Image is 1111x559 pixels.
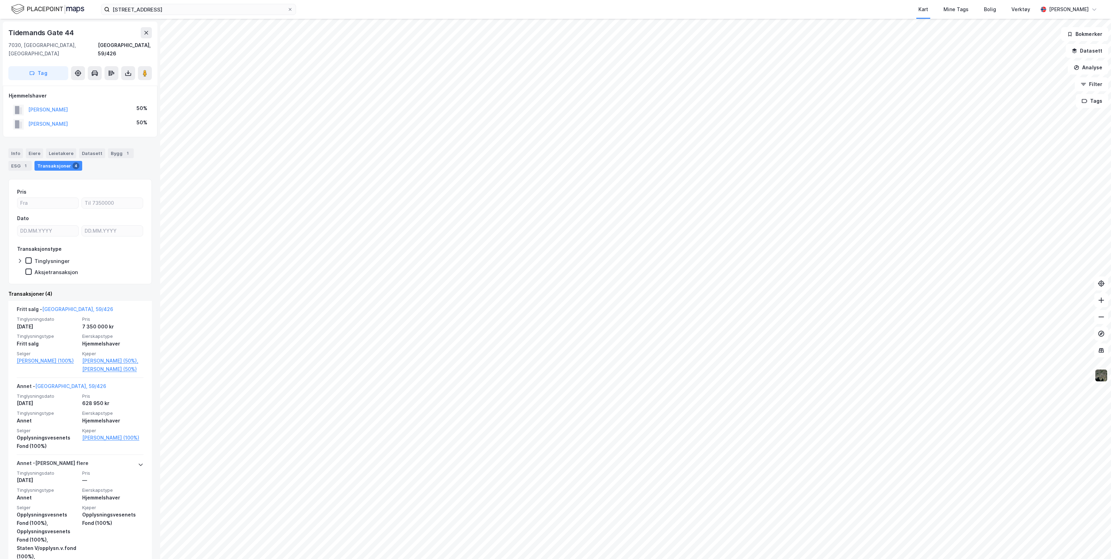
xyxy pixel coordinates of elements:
[17,494,78,502] div: Annet
[8,148,23,158] div: Info
[79,148,105,158] div: Datasett
[82,410,143,416] span: Eierskapstype
[82,505,143,511] span: Kjøper
[17,214,29,223] div: Dato
[34,269,78,275] div: Aksjetransaksjon
[17,410,78,416] span: Tinglysningstype
[1068,61,1108,75] button: Analyse
[1066,44,1108,58] button: Datasett
[46,148,76,158] div: Leietakere
[1011,5,1030,14] div: Verktøy
[17,305,113,316] div: Fritt salg -
[82,198,143,208] input: Til 7350000
[82,323,143,331] div: 7 350 000 kr
[17,470,78,476] span: Tinglysningsdato
[17,527,78,544] div: Opplysningsvesenets Fond (100%),
[34,258,70,264] div: Tinglysninger
[110,4,287,15] input: Søk på adresse, matrikkel, gårdeiere, leietakere eller personer
[8,41,98,58] div: 7030, [GEOGRAPHIC_DATA], [GEOGRAPHIC_DATA]
[17,505,78,511] span: Selger
[943,5,969,14] div: Mine Tags
[984,5,996,14] div: Bolig
[108,148,134,158] div: Bygg
[82,340,143,348] div: Hjemmelshaver
[17,428,78,434] span: Selger
[82,357,143,365] a: [PERSON_NAME] (50%),
[17,226,78,236] input: DD.MM.YYYY
[17,459,88,470] div: Annet - [PERSON_NAME] flere
[1061,27,1108,41] button: Bokmerker
[1076,94,1108,108] button: Tags
[17,188,26,196] div: Pris
[17,487,78,493] span: Tinglysningstype
[82,511,143,527] div: Opplysningsvesenets Fond (100%)
[42,306,113,312] a: [GEOGRAPHIC_DATA], 59/426
[8,27,75,38] div: Tidemands Gate 44
[82,470,143,476] span: Pris
[1095,369,1108,382] img: 9k=
[82,428,143,434] span: Kjøper
[82,351,143,357] span: Kjøper
[17,382,106,393] div: Annet -
[82,226,143,236] input: DD.MM.YYYY
[17,357,78,365] a: [PERSON_NAME] (100%)
[82,316,143,322] span: Pris
[918,5,928,14] div: Kart
[82,365,143,373] a: [PERSON_NAME] (50%)
[1076,526,1111,559] iframe: Chat Widget
[8,290,152,298] div: Transaksjoner (4)
[82,434,143,442] a: [PERSON_NAME] (100%)
[82,393,143,399] span: Pris
[17,417,78,425] div: Annet
[82,487,143,493] span: Eierskapstype
[17,333,78,339] span: Tinglysningstype
[137,118,147,127] div: 50%
[98,41,152,58] div: [GEOGRAPHIC_DATA], 59/426
[17,476,78,484] div: [DATE]
[1049,5,1089,14] div: [PERSON_NAME]
[17,351,78,357] span: Selger
[17,393,78,399] span: Tinglysningsdato
[72,162,79,169] div: 4
[35,383,106,389] a: [GEOGRAPHIC_DATA], 59/426
[17,323,78,331] div: [DATE]
[22,162,29,169] div: 1
[82,476,143,484] div: —
[9,92,151,100] div: Hjemmelshaver
[137,104,147,112] div: 50%
[17,511,78,527] div: Opplysningsvesnets Fond (100%),
[17,399,78,407] div: [DATE]
[34,161,82,171] div: Transaksjoner
[124,150,131,157] div: 1
[17,340,78,348] div: Fritt salg
[82,399,143,407] div: 628 950 kr
[8,161,32,171] div: ESG
[11,3,84,15] img: logo.f888ab2527a4732fd821a326f86c7f29.svg
[82,417,143,425] div: Hjemmelshaver
[17,198,78,208] input: Fra
[8,66,68,80] button: Tag
[1075,77,1108,91] button: Filter
[26,148,43,158] div: Eiere
[82,333,143,339] span: Eierskapstype
[82,494,143,502] div: Hjemmelshaver
[17,316,78,322] span: Tinglysningsdato
[17,245,62,253] div: Transaksjonstype
[17,434,78,450] div: Opplysningsvesenets Fond (100%)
